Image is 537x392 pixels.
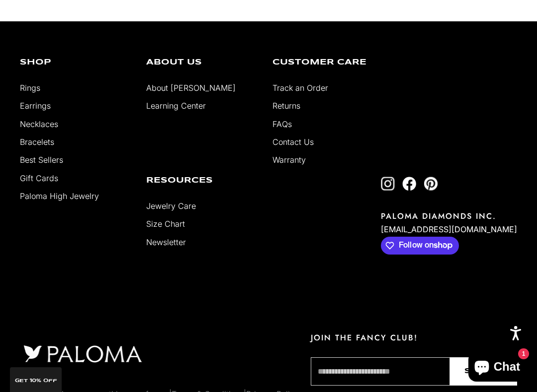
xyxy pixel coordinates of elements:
[381,210,517,222] p: PALOMA DIAMONDS INC.
[146,237,186,247] a: Newsletter
[20,101,51,111] a: Earrings
[272,83,328,93] a: Track an Order
[272,119,292,129] a: FAQs
[146,201,196,211] a: Jewelry Care
[146,101,206,111] a: Learning Center
[20,155,63,165] a: Best Sellers
[146,59,258,66] p: About Us
[20,59,131,66] p: Shop
[20,173,58,183] a: Gift Cards
[381,222,517,237] p: [EMAIL_ADDRESS][DOMAIN_NAME]
[146,219,185,229] a: Size Chart
[402,177,416,191] a: Follow on Facebook
[20,119,58,129] a: Necklaces
[10,367,62,392] div: GET 10% Off
[464,366,503,377] span: Sign Up
[450,357,517,386] button: Sign Up
[20,191,99,201] a: Paloma High Jewelry
[272,101,300,111] a: Returns
[272,59,384,66] p: Customer Care
[272,137,314,147] a: Contact Us
[272,155,306,165] a: Warranty
[15,378,57,383] span: GET 10% Off
[381,177,395,191] a: Follow on Instagram
[465,352,529,384] inbox-online-store-chat: Shopify online store chat
[146,177,258,185] p: Resources
[20,343,145,365] img: footer logo
[424,177,438,191] a: Follow on Pinterest
[20,137,54,147] a: Bracelets
[20,83,40,93] a: Rings
[311,332,517,343] p: JOIN THE FANCY CLUB!
[146,83,236,93] a: About [PERSON_NAME]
